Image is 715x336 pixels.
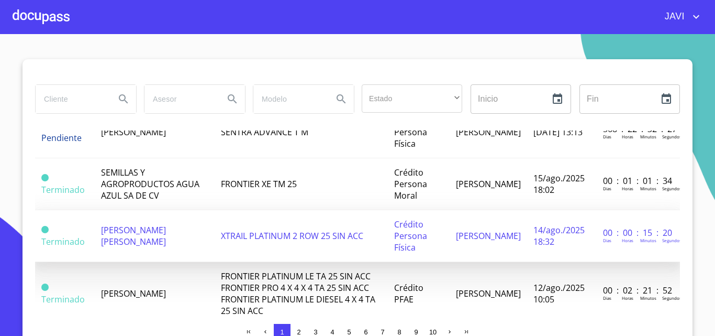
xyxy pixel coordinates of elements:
span: FRONTIER XE TM 25 [221,178,297,190]
span: Crédito Persona Física [394,115,427,149]
span: 3 [314,328,317,336]
span: [PERSON_NAME] [456,178,521,190]
p: Segundos [662,134,682,139]
span: Pendiente [41,132,82,144]
span: Terminado [41,184,85,196]
span: [PERSON_NAME] [101,288,166,299]
span: [PERSON_NAME] [456,230,521,242]
p: 00 : 00 : 15 : 20 [603,227,674,239]
span: XTRAIL PLATINUM 2 ROW 25 SIN ACC [221,230,363,242]
p: Dias [603,134,611,139]
span: SEMILLAS Y AGROPRODUCTOS AGUA AZUL SA DE CV [101,167,199,201]
span: 6 [364,328,367,336]
span: Crédito Persona Moral [394,167,427,201]
span: 8 [397,328,401,336]
span: [PERSON_NAME] [456,126,521,138]
span: 5 [347,328,351,336]
span: [PERSON_NAME] [456,288,521,299]
span: 7 [381,328,384,336]
p: Horas [622,186,633,191]
span: 15/ago./2025 18:02 [533,172,585,196]
p: 00 : 02 : 21 : 52 [603,285,674,296]
span: Terminado [41,294,85,305]
p: Minutos [640,186,656,191]
span: SENTRA ADVANCE T M [221,126,308,138]
p: Segundos [662,295,682,301]
p: Segundos [662,237,682,243]
span: Terminado [41,284,49,291]
p: Horas [622,134,633,139]
p: Minutos [640,237,656,243]
input: search [253,85,325,113]
p: 00 : 01 : 01 : 34 [603,175,674,187]
span: 10 [429,328,437,336]
p: Horas [622,295,633,301]
div: ​ [362,84,462,113]
span: 4 [330,328,334,336]
p: Dias [603,237,611,243]
span: [DATE] 13:13 [533,126,583,138]
span: Crédito Persona Física [394,219,427,253]
p: Dias [603,295,611,301]
button: account of current user [657,8,702,25]
p: Dias [603,186,611,191]
span: FRONTIER PLATINUM LE TA 25 SIN ACC FRONTIER PRO 4 X 4 X 4 TA 25 SIN ACC FRONTIER PLATINUM LE DIES... [221,270,375,317]
button: Search [329,86,354,112]
span: 14/ago./2025 18:32 [533,224,585,247]
span: 1 [280,328,284,336]
p: Minutos [640,134,656,139]
p: Segundos [662,186,682,191]
button: Search [220,86,245,112]
span: Terminado [41,236,85,247]
input: search [144,85,216,113]
span: [PERSON_NAME] [101,126,166,138]
p: Horas [622,237,633,243]
span: JAVI [657,8,690,25]
span: 12/ago./2025 10:05 [533,282,585,305]
span: 9 [414,328,418,336]
input: search [36,85,107,113]
span: Terminado [41,174,49,181]
p: Minutos [640,295,656,301]
span: 2 [297,328,300,336]
button: Search [111,86,136,112]
span: Terminado [41,226,49,233]
span: [PERSON_NAME] [PERSON_NAME] [101,224,166,247]
span: Crédito PFAE [394,282,423,305]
